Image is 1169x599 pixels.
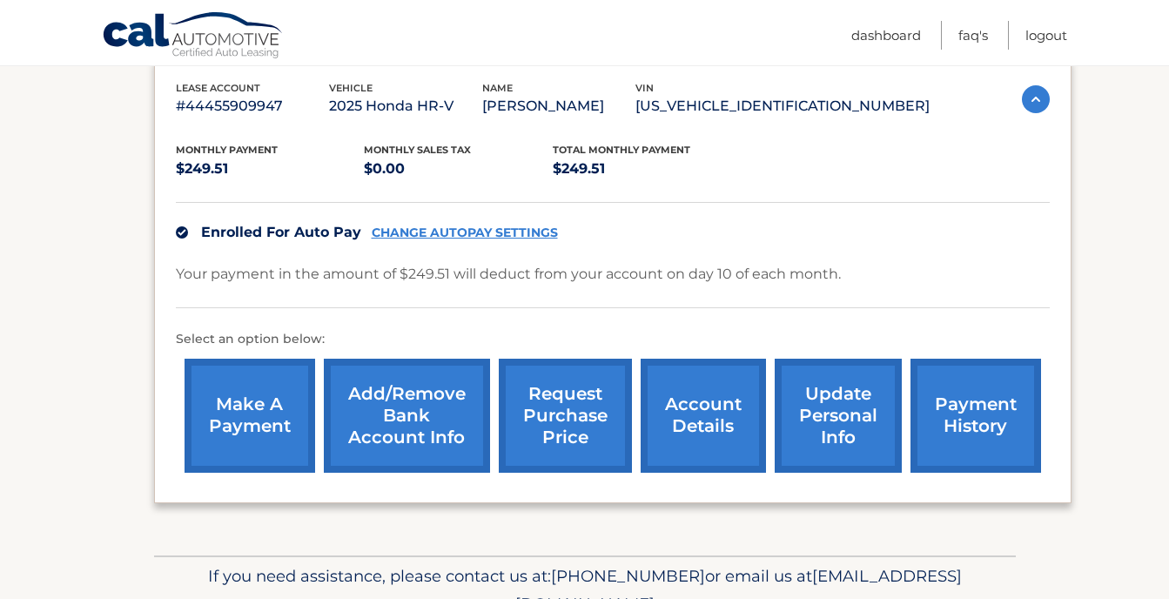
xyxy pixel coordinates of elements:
span: vehicle [329,82,373,94]
a: Add/Remove bank account info [324,359,490,473]
p: [PERSON_NAME] [482,94,635,118]
a: make a payment [185,359,315,473]
span: Monthly sales Tax [364,144,471,156]
span: vin [635,82,654,94]
span: name [482,82,513,94]
a: FAQ's [958,21,988,50]
a: update personal info [775,359,902,473]
p: $249.51 [176,157,365,181]
p: #44455909947 [176,94,329,118]
img: accordion-active.svg [1022,85,1050,113]
a: Cal Automotive [102,11,285,62]
p: Your payment in the amount of $249.51 will deduct from your account on day 10 of each month. [176,262,841,286]
p: Select an option below: [176,329,1050,350]
span: Total Monthly Payment [553,144,690,156]
span: Monthly Payment [176,144,278,156]
span: lease account [176,82,260,94]
span: Enrolled For Auto Pay [201,224,361,240]
a: CHANGE AUTOPAY SETTINGS [372,225,558,240]
a: request purchase price [499,359,632,473]
a: payment history [910,359,1041,473]
p: [US_VEHICLE_IDENTIFICATION_NUMBER] [635,94,930,118]
a: Logout [1025,21,1067,50]
p: 2025 Honda HR-V [329,94,482,118]
a: account details [641,359,766,473]
img: check.svg [176,226,188,239]
p: $249.51 [553,157,742,181]
p: $0.00 [364,157,553,181]
a: Dashboard [851,21,921,50]
span: [PHONE_NUMBER] [551,566,705,586]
